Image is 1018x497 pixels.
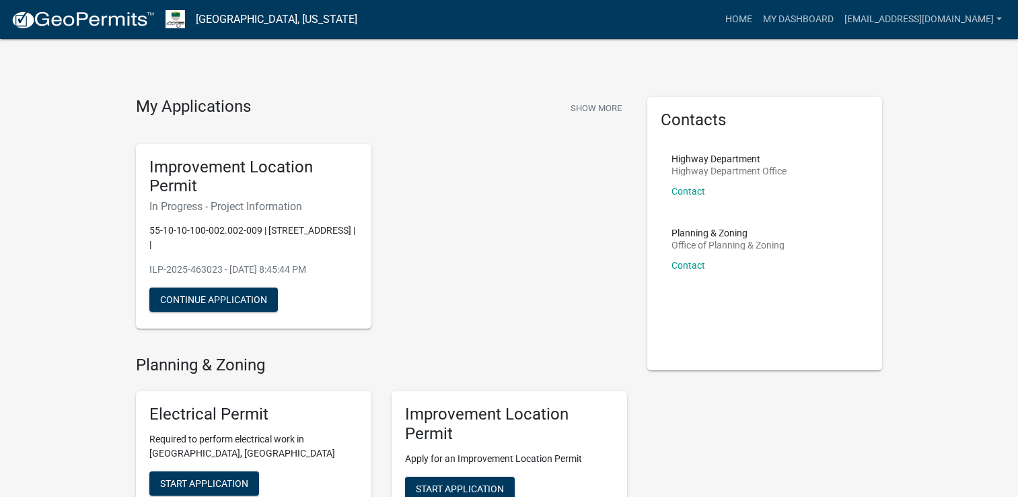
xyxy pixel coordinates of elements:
[405,452,614,466] p: Apply for an Improvement Location Permit
[149,158,358,197] h5: Improvement Location Permit
[136,97,251,117] h4: My Applications
[416,483,504,494] span: Start Application
[149,405,358,424] h5: Electrical Permit
[671,166,787,176] p: Highway Department Office
[671,154,787,164] p: Highway Department
[160,477,248,488] span: Start Application
[149,200,358,213] h6: In Progress - Project Information
[758,7,839,32] a: My Dashboard
[149,432,358,461] p: Required to perform electrical work in [GEOGRAPHIC_DATA], [GEOGRAPHIC_DATA]
[405,405,614,444] h5: Improvement Location Permit
[671,228,785,238] p: Planning & Zoning
[671,240,785,250] p: Office of Planning & Zoning
[661,110,869,130] h5: Contacts
[149,263,358,277] p: ILP-2025-463023 - [DATE] 8:45:44 PM
[671,186,705,197] a: Contact
[149,288,278,312] button: Continue Application
[839,7,1007,32] a: [EMAIL_ADDRESS][DOMAIN_NAME]
[136,356,627,375] h4: Planning & Zoning
[196,8,357,31] a: [GEOGRAPHIC_DATA], [US_STATE]
[671,260,705,271] a: Contact
[565,97,627,119] button: Show More
[166,10,185,28] img: Morgan County, Indiana
[149,224,358,252] p: 55-10-10-100-002.002-009 | [STREET_ADDRESS] | |
[149,471,259,496] button: Start Application
[720,7,758,32] a: Home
